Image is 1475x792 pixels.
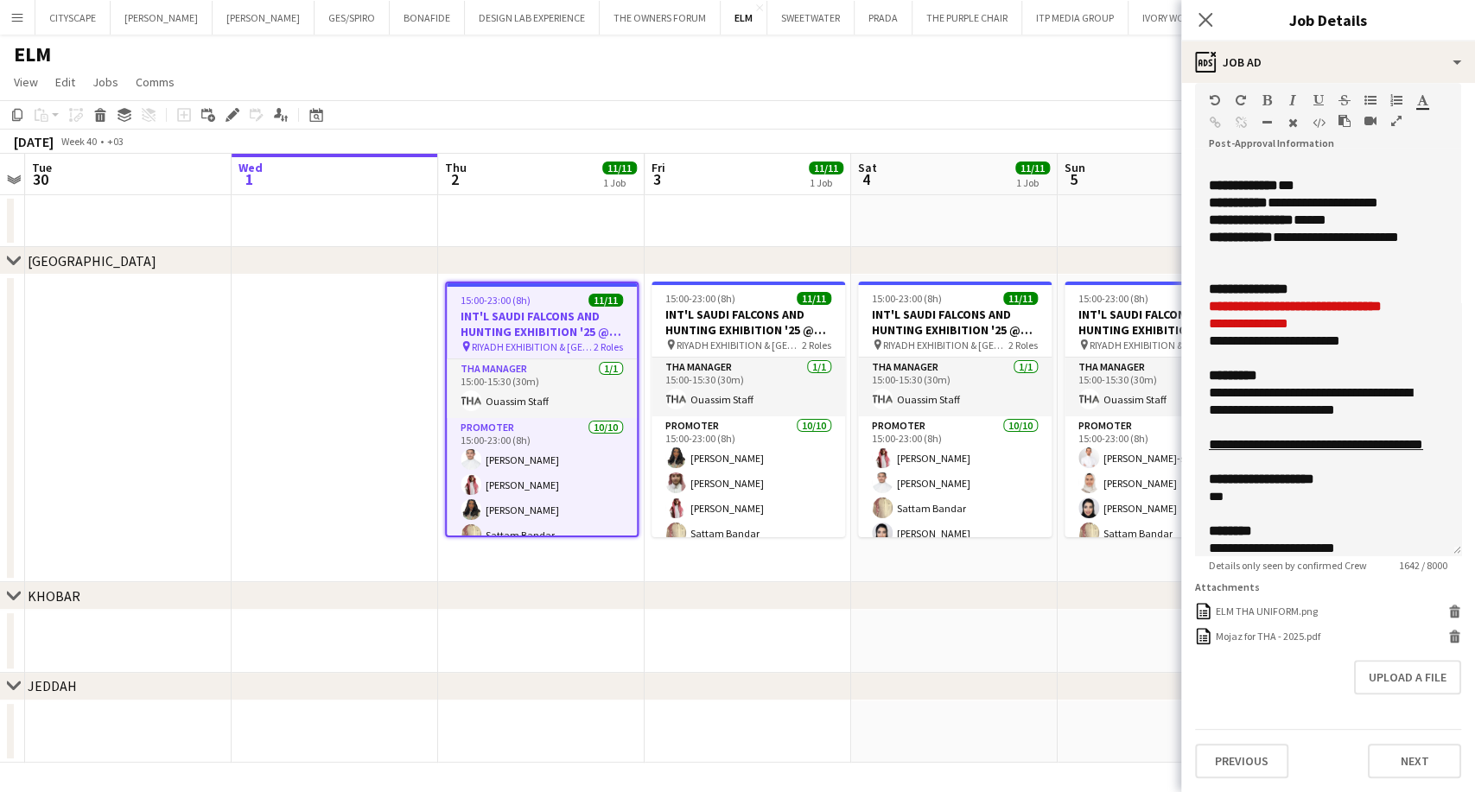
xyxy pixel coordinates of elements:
[28,587,80,605] div: KHOBAR
[1390,114,1402,128] button: Fullscreen
[1235,93,1247,107] button: Redo
[649,169,665,189] span: 3
[802,339,831,352] span: 2 Roles
[652,282,845,537] app-job-card: 15:00-23:00 (8h)11/11INT'L SAUDI FALCONS AND HUNTING EXHIBITION '25 @ [GEOGRAPHIC_DATA] - [GEOGRA...
[858,307,1052,338] h3: INT'L SAUDI FALCONS AND HUNTING EXHIBITION '25 @ [GEOGRAPHIC_DATA] - [GEOGRAPHIC_DATA]
[1261,93,1273,107] button: Bold
[315,1,390,35] button: GES/SPIRO
[28,252,156,269] div: [GEOGRAPHIC_DATA]
[236,169,263,189] span: 1
[652,416,845,700] app-card-role: Promoter10/1015:00-23:00 (8h)[PERSON_NAME][PERSON_NAME][PERSON_NAME]Sattam Bandar
[797,292,831,305] span: 11/11
[1195,559,1381,572] span: Details only seen by confirmed Crew
[883,339,1008,352] span: RIYADH EXHIBITION & [GEOGRAPHIC_DATA] - [GEOGRAPHIC_DATA]
[1261,116,1273,130] button: Horizontal Line
[588,294,623,307] span: 11/11
[1008,339,1038,352] span: 2 Roles
[107,135,124,148] div: +03
[1216,605,1318,618] div: ELM THA UNIFORM.png
[1364,114,1376,128] button: Insert video
[129,71,181,93] a: Comms
[1062,169,1085,189] span: 5
[465,1,600,35] button: DESIGN LAB EXPERIENCE
[1015,162,1050,174] span: 11/11
[136,74,175,90] span: Comms
[1416,93,1428,107] button: Text Color
[652,358,845,416] app-card-role: THA Manager1/115:00-15:30 (30m)Ouassim Staff
[32,160,52,175] span: Tue
[14,41,51,67] h1: ELM
[390,1,465,35] button: BONAFIDE
[1065,282,1258,537] app-job-card: 15:00-23:00 (8h)11/11INT'L SAUDI FALCONS AND HUNTING EXHIBITION '25 @ [GEOGRAPHIC_DATA] - [GEOGRA...
[1065,416,1258,700] app-card-role: Promoter10/1015:00-23:00 (8h)[PERSON_NAME]-sabt[PERSON_NAME][PERSON_NAME]Sattam Bandar
[86,71,125,93] a: Jobs
[14,74,38,90] span: View
[1065,307,1258,338] h3: INT'L SAUDI FALCONS AND HUNTING EXHIBITION '25 @ [GEOGRAPHIC_DATA] - [GEOGRAPHIC_DATA]
[35,1,111,35] button: CITYSCAPE
[48,71,82,93] a: Edit
[14,133,54,150] div: [DATE]
[1216,630,1320,643] div: Mojaz for THA - 2025.pdf
[855,1,912,35] button: PRADA
[1195,580,1260,593] label: Attachments
[721,1,767,35] button: ELM
[57,135,100,148] span: Week 40
[858,282,1052,537] app-job-card: 15:00-23:00 (8h)11/11INT'L SAUDI FALCONS AND HUNTING EXHIBITION '25 @ [GEOGRAPHIC_DATA] - [GEOGRA...
[1209,93,1221,107] button: Undo
[858,416,1052,700] app-card-role: Promoter10/1015:00-23:00 (8h)[PERSON_NAME][PERSON_NAME]Sattam Bandar[PERSON_NAME]
[1313,93,1325,107] button: Underline
[1287,116,1299,130] button: Clear Formatting
[665,292,735,305] span: 15:00-23:00 (8h)
[29,169,52,189] span: 30
[1181,41,1475,83] div: Job Ad
[600,1,721,35] button: THE OWNERS FORUM
[1364,93,1376,107] button: Unordered List
[1016,176,1049,189] div: 1 Job
[447,418,637,702] app-card-role: Promoter10/1015:00-23:00 (8h)[PERSON_NAME][PERSON_NAME][PERSON_NAME]Sattam Bandar
[7,71,45,93] a: View
[602,162,637,174] span: 11/11
[92,74,118,90] span: Jobs
[652,160,665,175] span: Fri
[1181,9,1475,31] h3: Job Details
[810,176,842,189] div: 1 Job
[1065,160,1085,175] span: Sun
[855,169,877,189] span: 4
[767,1,855,35] button: SWEETWATER
[872,292,942,305] span: 15:00-23:00 (8h)
[472,340,594,353] span: RIYADH EXHIBITION & [GEOGRAPHIC_DATA] - [GEOGRAPHIC_DATA]
[28,677,77,694] div: JEDDAH
[447,308,637,339] h3: INT'L SAUDI FALCONS AND HUNTING EXHIBITION '25 @ [GEOGRAPHIC_DATA] - [GEOGRAPHIC_DATA]
[652,307,845,338] h3: INT'L SAUDI FALCONS AND HUNTING EXHIBITION '25 @ [GEOGRAPHIC_DATA] - [GEOGRAPHIC_DATA]
[594,340,623,353] span: 2 Roles
[912,1,1022,35] button: THE PURPLE CHAIR
[809,162,843,174] span: 11/11
[1129,1,1239,35] button: IVORY WORLDWIDE
[1090,339,1215,352] span: RIYADH EXHIBITION & [GEOGRAPHIC_DATA] - [GEOGRAPHIC_DATA]
[1195,744,1288,778] button: Previous
[858,160,877,175] span: Sat
[445,282,639,537] app-job-card: 15:00-23:00 (8h)11/11INT'L SAUDI FALCONS AND HUNTING EXHIBITION '25 @ [GEOGRAPHIC_DATA] - [GEOGRA...
[1385,559,1461,572] span: 1642 / 8000
[677,339,802,352] span: RIYADH EXHIBITION & [GEOGRAPHIC_DATA] - [GEOGRAPHIC_DATA]
[445,160,467,175] span: Thu
[55,74,75,90] span: Edit
[1354,660,1461,694] button: Upload a file
[1313,116,1325,130] button: HTML Code
[1338,93,1351,107] button: Strikethrough
[1078,292,1148,305] span: 15:00-23:00 (8h)
[1368,744,1461,778] button: Next
[1338,114,1351,128] button: Paste as plain text
[111,1,213,35] button: [PERSON_NAME]
[858,358,1052,416] app-card-role: THA Manager1/115:00-15:30 (30m)Ouassim Staff
[238,160,263,175] span: Wed
[461,294,531,307] span: 15:00-23:00 (8h)
[603,176,636,189] div: 1 Job
[442,169,467,189] span: 2
[1065,358,1258,416] app-card-role: THA Manager1/115:00-15:30 (30m)Ouassim Staff
[213,1,315,35] button: [PERSON_NAME]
